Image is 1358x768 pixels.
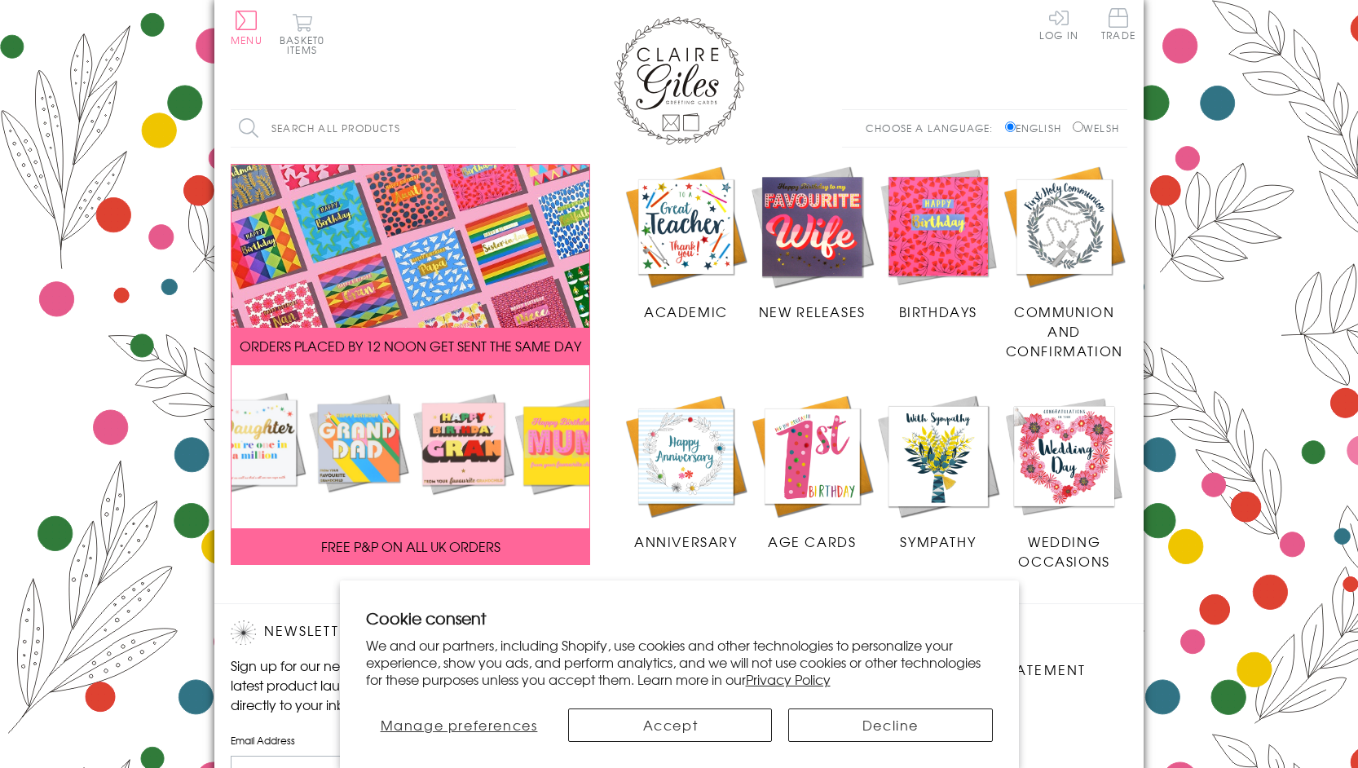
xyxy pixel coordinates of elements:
a: Trade [1101,8,1135,43]
span: Anniversary [634,532,738,551]
p: We and our partners, including Shopify, use cookies and other technologies to personalize your ex... [366,637,993,687]
button: Manage preferences [365,708,552,742]
span: ORDERS PLACED BY 12 NOON GET SENT THE SAME DAY [240,336,581,355]
span: Age Cards [768,532,856,551]
span: Menu [231,33,262,47]
a: Sympathy [875,393,1002,551]
span: Academic [644,302,728,321]
button: Basket0 items [280,13,324,55]
span: Manage preferences [381,715,538,735]
a: Log In [1039,8,1078,40]
button: Menu [231,11,262,45]
span: New Releases [759,302,866,321]
span: FREE P&P ON ALL UK ORDERS [321,536,500,556]
input: Search all products [231,110,516,147]
a: Communion and Confirmation [1001,164,1127,361]
img: Claire Giles Greetings Cards [614,16,744,145]
label: Email Address [231,733,508,748]
a: Age Cards [749,393,875,551]
span: Communion and Confirmation [1006,302,1123,360]
a: Academic [623,164,749,322]
span: Trade [1101,8,1135,40]
label: Welsh [1073,121,1119,135]
input: English [1005,121,1016,132]
p: Choose a language: [866,121,1002,135]
input: Welsh [1073,121,1083,132]
a: New Releases [749,164,875,322]
a: Wedding Occasions [1001,393,1127,571]
h2: Newsletter [231,620,508,645]
button: Decline [788,708,992,742]
a: Birthdays [875,164,1002,322]
label: English [1005,121,1069,135]
span: Birthdays [899,302,977,321]
p: Sign up for our newsletter to receive the latest product launches, news and offers directly to yo... [231,655,508,714]
button: Accept [568,708,772,742]
span: Wedding Occasions [1018,532,1109,571]
h2: Cookie consent [366,607,993,629]
a: Anniversary [623,393,749,551]
span: 0 items [287,33,324,57]
span: Sympathy [900,532,976,551]
a: Privacy Policy [746,669,831,689]
input: Search [500,110,516,147]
